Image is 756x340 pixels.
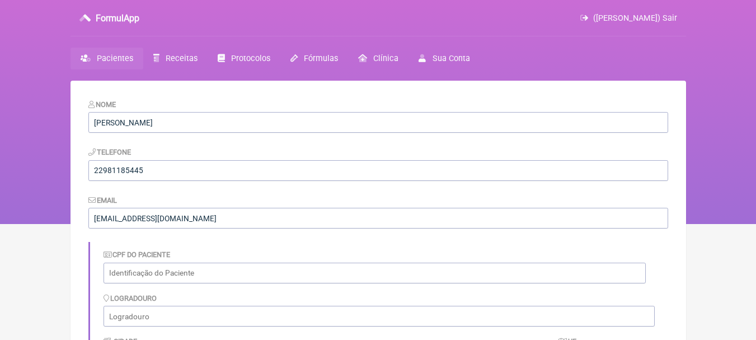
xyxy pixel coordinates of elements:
a: Receitas [143,48,208,69]
input: paciente@email.com [88,208,668,229]
label: Nome [88,100,116,109]
span: ([PERSON_NAME]) Sair [593,13,677,23]
input: Nome do Paciente [88,112,668,133]
span: Protocolos [231,54,270,63]
a: Fórmulas [280,48,348,69]
span: Receitas [166,54,198,63]
a: Pacientes [71,48,143,69]
input: 21 9124 2137 [88,160,668,181]
a: Protocolos [208,48,280,69]
a: ([PERSON_NAME]) Sair [580,13,677,23]
input: Identificação do Paciente [104,263,646,283]
span: Fórmulas [304,54,338,63]
label: Logradouro [104,294,157,302]
h3: FormulApp [96,13,139,24]
span: Clínica [373,54,398,63]
a: Clínica [348,48,408,69]
label: Email [88,196,118,204]
span: Pacientes [97,54,133,63]
label: Telefone [88,148,132,156]
label: CPF do Paciente [104,250,171,259]
span: Sua Conta [433,54,470,63]
input: Logradouro [104,306,655,327]
a: Sua Conta [408,48,480,69]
